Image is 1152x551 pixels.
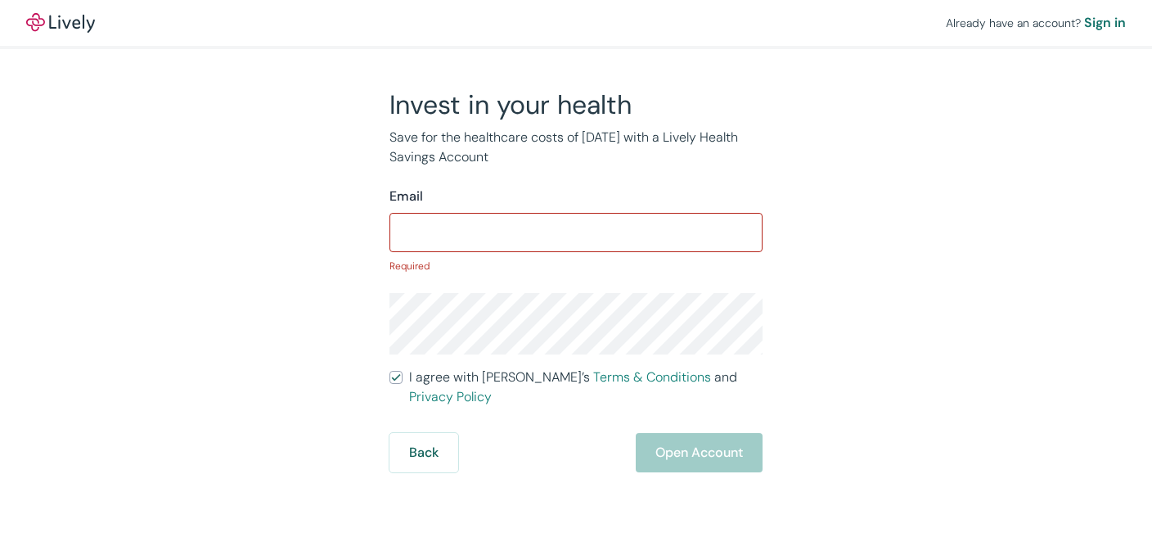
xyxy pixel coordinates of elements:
a: LivelyLively [26,13,95,33]
p: Save for the healthcare costs of [DATE] with a Lively Health Savings Account [389,128,763,167]
a: Privacy Policy [409,388,492,405]
a: Terms & Conditions [593,368,711,386]
img: Lively [26,13,95,33]
p: Required [389,259,763,273]
h2: Invest in your health [389,88,763,121]
button: Back [389,433,458,472]
a: Sign in [1084,13,1126,33]
span: I agree with [PERSON_NAME]’s and [409,368,763,407]
div: Already have an account? [946,13,1126,33]
label: Email [389,187,423,206]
